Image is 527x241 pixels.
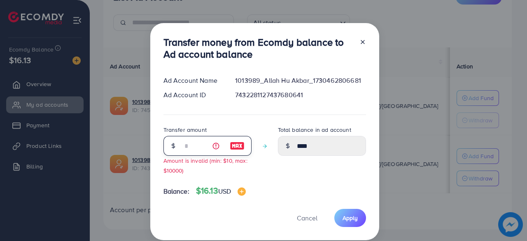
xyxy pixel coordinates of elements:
[163,157,247,174] small: Amount is invalid (min: $10, max: $10000)
[157,90,229,100] div: Ad Account ID
[278,126,351,134] label: Total balance in ad account
[157,76,229,85] div: Ad Account Name
[238,187,246,196] img: image
[229,90,372,100] div: 7432281127437680641
[163,36,353,60] h3: Transfer money from Ecomdy balance to Ad account balance
[196,186,246,196] h4: $16.13
[297,213,317,222] span: Cancel
[334,209,366,227] button: Apply
[230,141,245,151] img: image
[163,187,189,196] span: Balance:
[343,214,358,222] span: Apply
[218,187,231,196] span: USD
[163,126,207,134] label: Transfer amount
[287,209,328,227] button: Cancel
[229,76,372,85] div: 1013989_Allah Hu Akbar_1730462806681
